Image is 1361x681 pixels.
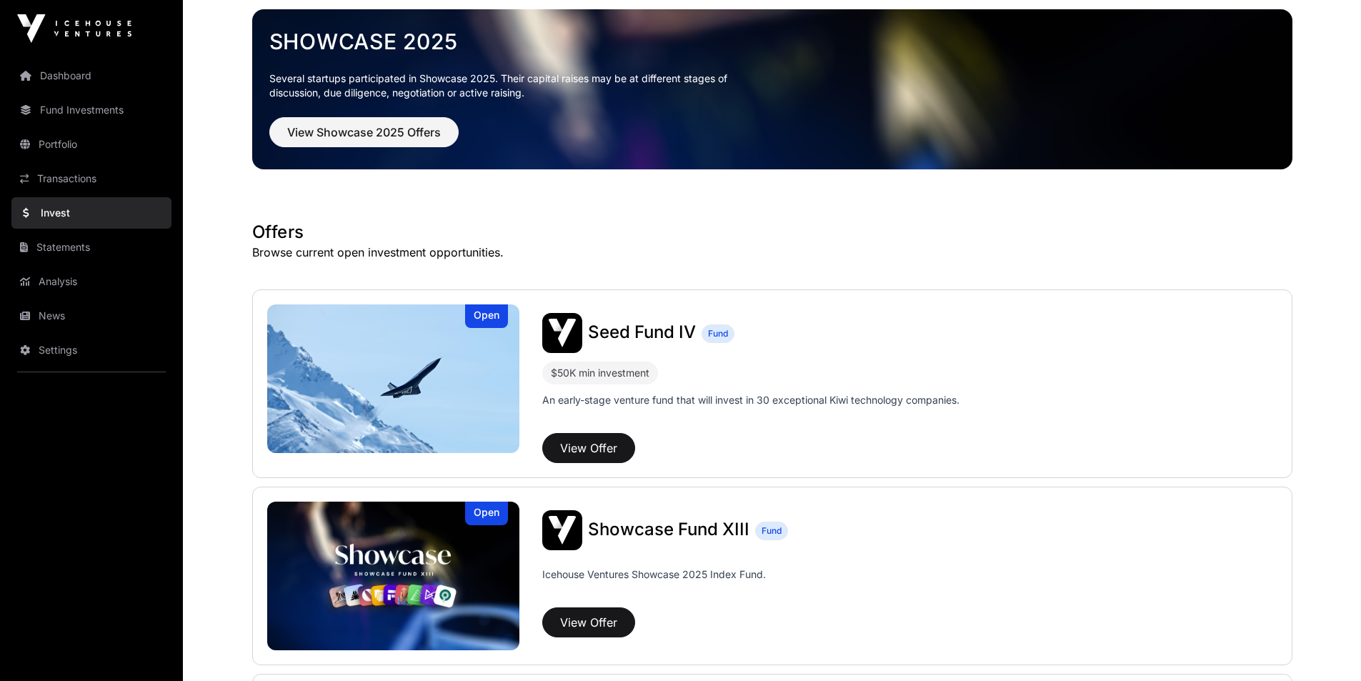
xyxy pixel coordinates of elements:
span: Fund [762,525,782,537]
a: View Showcase 2025 Offers [269,131,459,146]
a: Settings [11,334,171,366]
img: Seed Fund IV [542,313,582,353]
img: Icehouse Ventures Logo [17,14,131,43]
img: Seed Fund IV [267,304,520,453]
p: Icehouse Ventures Showcase 2025 Index Fund. [542,567,766,582]
img: Showcase 2025 [252,9,1292,169]
p: An early-stage venture fund that will invest in 30 exceptional Kiwi technology companies. [542,393,959,407]
a: Invest [11,197,171,229]
a: Showcase 2025 [269,29,1275,54]
iframe: Chat Widget [1290,612,1361,681]
span: Seed Fund IV [588,322,696,342]
span: View Showcase 2025 Offers [287,124,441,141]
button: View Offer [542,607,635,637]
a: Portfolio [11,129,171,160]
div: $50K min investment [551,364,649,382]
img: Showcase Fund XIII [267,502,520,650]
a: Fund Investments [11,94,171,126]
span: Fund [708,328,728,339]
a: Seed Fund IVOpen [267,304,520,453]
a: Showcase Fund XIIIOpen [267,502,520,650]
button: View Showcase 2025 Offers [269,117,459,147]
span: Showcase Fund XIII [588,519,749,540]
p: Several startups participated in Showcase 2025. Their capital raises may be at different stages o... [269,71,749,100]
div: Open [465,502,508,525]
h1: Offers [252,221,1292,244]
a: Seed Fund IV [588,324,696,342]
img: Showcase Fund XIII [542,510,582,550]
a: Dashboard [11,60,171,91]
a: News [11,300,171,332]
button: View Offer [542,433,635,463]
a: Showcase Fund XIII [588,521,749,540]
p: Browse current open investment opportunities. [252,244,1292,261]
div: Open [465,304,508,328]
a: Transactions [11,163,171,194]
div: $50K min investment [542,362,658,384]
a: Analysis [11,266,171,297]
a: Statements [11,232,171,263]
